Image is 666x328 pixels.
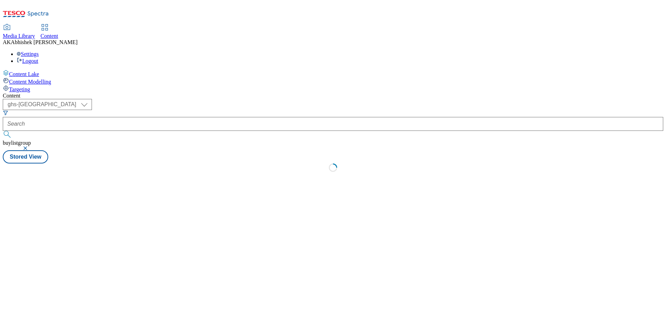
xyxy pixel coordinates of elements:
button: Stored View [3,150,48,163]
a: Content Modelling [3,77,663,85]
a: Targeting [3,85,663,93]
span: AK [3,39,11,45]
a: Media Library [3,25,35,39]
a: Content Lake [3,70,663,77]
span: Content Lake [9,71,39,77]
a: Settings [17,51,39,57]
span: Targeting [9,86,30,92]
input: Search [3,117,663,131]
span: Content [41,33,58,39]
a: Logout [17,58,38,64]
span: Content Modelling [9,79,51,85]
span: buylistgroup [3,140,31,146]
div: Content [3,93,663,99]
a: Content [41,25,58,39]
span: Media Library [3,33,35,39]
svg: Search Filters [3,110,8,116]
span: Abhishek [PERSON_NAME] [11,39,77,45]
